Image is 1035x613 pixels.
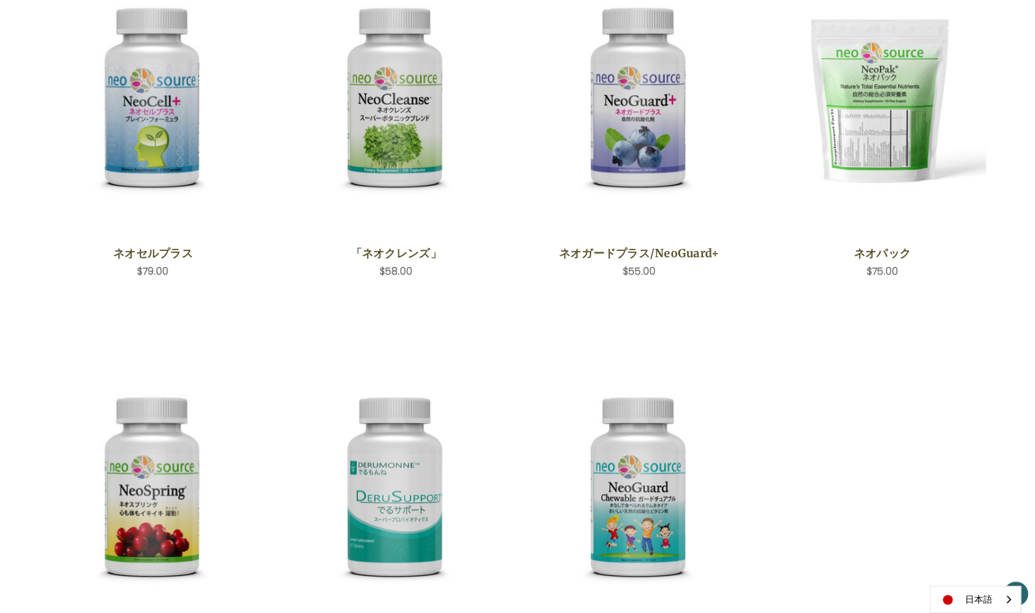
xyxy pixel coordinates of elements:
[50,384,257,591] img: ネオスプリング
[929,586,1021,613] div: Language
[292,384,500,591] img: でるサポート
[379,264,412,278] span: $58.00
[137,264,168,278] span: $79.00
[786,245,978,261] a: ネオパック
[930,586,1020,612] a: 日本語
[929,586,1021,613] aside: Language selected: 日本語
[300,245,492,261] a: 「ネオクレンズ」
[535,384,743,591] img: ネオガードチュアブル
[57,245,249,261] a: ネオセルプラス
[867,264,898,278] span: $75.00
[543,245,735,261] a: ネオガードプラス/NeoGuard+
[623,264,656,278] span: $55.00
